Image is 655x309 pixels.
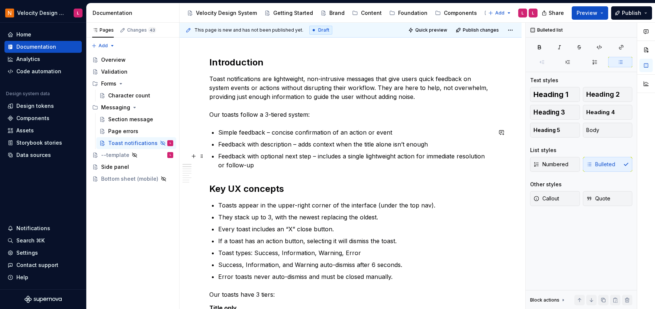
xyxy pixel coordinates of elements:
[218,260,492,269] p: Success, Information, and Warning auto-dismiss after 6 seconds.
[184,7,260,19] a: Velocity Design System
[583,123,633,138] button: Body
[533,126,560,134] span: Heading 5
[16,127,34,134] div: Assets
[583,105,633,120] button: Heading 4
[4,271,82,283] button: Help
[89,173,176,185] a: Bottom sheet (mobile)
[108,92,150,99] div: Character count
[101,80,116,87] div: Forms
[4,100,82,112] a: Design tokens
[530,147,556,154] div: List styles
[530,157,580,172] button: Numbered
[4,259,82,271] button: Contact support
[530,297,559,303] div: Block actions
[361,9,382,17] div: Content
[108,128,138,135] div: Page errors
[533,161,568,168] span: Numbered
[329,9,345,17] div: Brand
[4,125,82,136] a: Assets
[4,222,82,234] button: Notifications
[6,91,50,97] div: Design system data
[261,7,316,19] a: Getting Started
[4,149,82,161] a: Data sources
[89,78,176,90] div: Forms
[4,65,82,77] a: Code automation
[25,296,62,303] svg: Supernova Logo
[16,43,56,51] div: Documentation
[92,27,114,33] div: Pages
[209,290,492,299] p: Our toasts have 3 tiers:
[89,102,176,113] div: Messaging
[89,66,176,78] a: Validation
[96,90,176,102] a: Character count
[432,7,480,19] a: Components
[318,27,329,33] span: Draft
[218,201,492,210] p: Toasts appear in the upper-right corner of the interface (under the top nav).
[108,116,153,123] div: Section message
[611,6,652,20] button: Publish
[530,181,562,188] div: Other styles
[194,27,303,33] span: This page is new and has not been published yet.
[549,9,564,17] span: Share
[170,151,171,159] div: L
[463,27,499,33] span: Publish changes
[148,27,156,33] span: 43
[218,272,492,281] p: Error toasts never auto-dismiss and must be closed manually.
[16,139,62,147] div: Storybook stories
[96,113,176,125] a: Section message
[16,261,58,269] div: Contact support
[16,151,51,159] div: Data sources
[209,74,492,119] p: Toast notifications are lightweight, non-intrusive messages that give users quick feedback on sys...
[96,137,176,149] a: Toast notificationsL
[572,6,608,20] button: Preview
[101,151,129,159] div: --template
[218,128,492,137] p: Simple feedback – concise confirmation of an action or event
[101,68,128,75] div: Validation
[1,5,85,21] button: Velocity Design System by NAVEXL
[530,295,566,305] div: Block actions
[538,6,569,20] button: Share
[218,248,492,257] p: Toast types: Success, Information, Warning, Error
[16,115,49,122] div: Components
[17,9,65,17] div: Velocity Design System by NAVEX
[533,195,559,202] span: Callout
[16,31,31,38] div: Home
[196,9,257,17] div: Velocity Design System
[622,9,641,17] span: Publish
[16,225,50,232] div: Notifications
[101,175,158,183] div: Bottom sheet (mobile)
[218,152,492,170] p: Feedback with optional next step – includes a single lightweight action for immediate resolution ...
[101,104,130,111] div: Messaging
[89,54,176,66] a: Overview
[586,109,615,116] span: Heading 4
[218,140,492,149] p: Feedback with description – adds context when the title alone isn’t enough
[209,183,492,195] h2: Key UX concepts
[16,249,38,257] div: Settings
[93,9,176,17] div: Documentation
[127,27,156,33] div: Changes
[4,247,82,259] a: Settings
[5,9,14,17] img: bb28370b-b938-4458-ba0e-c5bddf6d21d4.png
[16,237,45,244] div: Search ⌘K
[532,10,534,16] div: L
[583,87,633,102] button: Heading 2
[530,191,580,206] button: Callout
[349,7,385,19] a: Content
[4,29,82,41] a: Home
[317,7,348,19] a: Brand
[530,87,580,102] button: Heading 1
[218,225,492,234] p: Every toast includes an “X” close button.
[586,195,610,202] span: Quote
[4,235,82,247] button: Search ⌘K
[89,149,176,161] a: --templateL
[108,139,158,147] div: Toast notifications
[16,102,54,110] div: Design tokens
[16,274,28,281] div: Help
[89,161,176,173] a: Side panel
[4,112,82,124] a: Components
[583,191,633,206] button: Quote
[101,56,126,64] div: Overview
[530,123,580,138] button: Heading 5
[486,8,514,18] button: Add
[218,236,492,245] p: If a toast has an action button, selecting it will dismiss the toast.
